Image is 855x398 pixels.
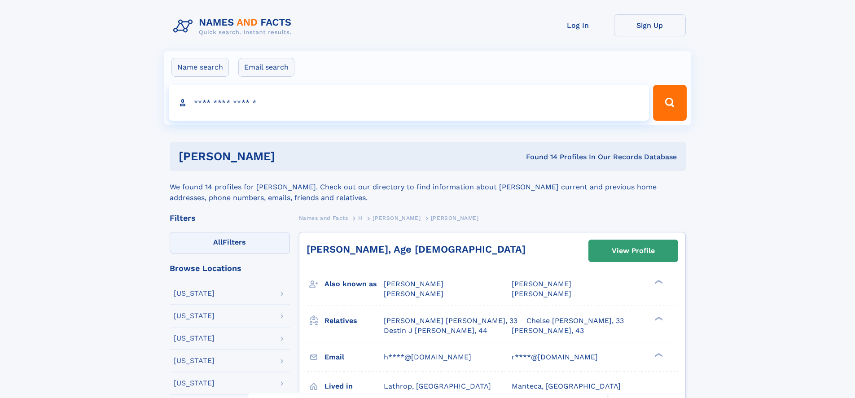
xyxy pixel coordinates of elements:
a: Names and Facts [299,212,348,223]
div: Browse Locations [170,264,290,272]
div: ❯ [653,352,663,358]
span: All [213,238,223,246]
div: View Profile [612,241,655,261]
span: [PERSON_NAME] [384,280,443,288]
div: [US_STATE] [174,380,215,387]
div: We found 14 profiles for [PERSON_NAME]. Check out our directory to find information about [PERSON... [170,171,686,203]
img: Logo Names and Facts [170,14,299,39]
span: H [358,215,363,221]
span: [PERSON_NAME] [373,215,421,221]
h3: Relatives [324,313,384,328]
div: [US_STATE] [174,335,215,342]
span: [PERSON_NAME] [512,289,571,298]
a: Sign Up [614,14,686,36]
label: Email search [238,58,294,77]
span: Manteca, [GEOGRAPHIC_DATA] [512,382,621,390]
div: [US_STATE] [174,290,215,297]
div: ❯ [653,279,663,285]
h3: Also known as [324,276,384,292]
input: search input [169,85,649,121]
div: [US_STATE] [174,357,215,364]
h3: Email [324,350,384,365]
h1: [PERSON_NAME] [179,151,401,162]
label: Name search [171,58,229,77]
div: ❯ [653,315,663,321]
label: Filters [170,232,290,254]
a: View Profile [589,240,678,262]
div: Found 14 Profiles In Our Records Database [400,152,677,162]
span: [PERSON_NAME] [431,215,479,221]
button: Search Button [653,85,686,121]
div: Filters [170,214,290,222]
a: [PERSON_NAME], Age [DEMOGRAPHIC_DATA] [307,244,526,255]
a: Destin J [PERSON_NAME], 44 [384,326,487,336]
span: [PERSON_NAME] [384,289,443,298]
span: [PERSON_NAME] [512,280,571,288]
a: [PERSON_NAME], 43 [512,326,584,336]
a: Chelse [PERSON_NAME], 33 [526,316,624,326]
h3: Lived in [324,379,384,394]
a: [PERSON_NAME] [PERSON_NAME], 33 [384,316,517,326]
div: [US_STATE] [174,312,215,319]
a: H [358,212,363,223]
a: [PERSON_NAME] [373,212,421,223]
span: Lathrop, [GEOGRAPHIC_DATA] [384,382,491,390]
a: Log In [542,14,614,36]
